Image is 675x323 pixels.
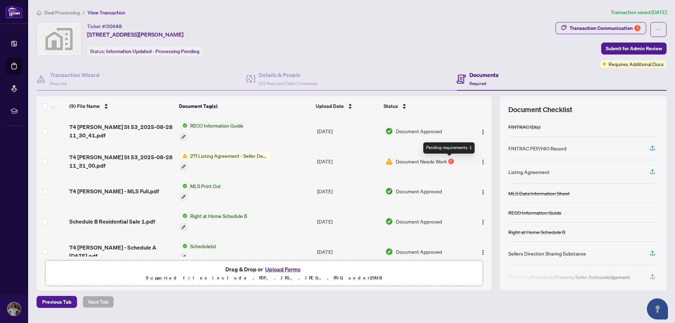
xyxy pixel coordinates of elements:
p: Supported files include .PDF, .JPG, .JPEG, .PNG under 25 MB [50,274,478,282]
span: Submit for Admin Review [606,43,662,54]
img: logo [6,5,22,18]
div: Transaction Communication [570,22,641,34]
button: Status IconSchedule(s) [180,242,219,261]
span: 74 [PERSON_NAME] St 53_2025-08-28 11_30_41.pdf [69,123,174,140]
img: Document Status [385,218,393,225]
button: Status IconRECO Information Guide [180,122,246,141]
span: Document Approved [396,218,442,225]
span: 74 [PERSON_NAME] St 53_2025-08-28 11_31_00.pdf [69,153,174,170]
img: Document Status [385,127,393,135]
span: Deal Processing [44,9,80,16]
div: Pending requirements: 1 [423,142,475,154]
img: Logo [480,250,486,255]
span: Right at Home Schedule B [187,212,250,220]
div: Listing Agreement [508,168,549,176]
button: Upload Forms [263,265,303,274]
span: MLS Print Out [187,182,224,190]
span: Document Needs Work [396,157,447,165]
div: 1 [634,25,641,31]
img: Logo [480,189,486,195]
th: Status [381,96,465,116]
div: Ticket #: [87,22,122,30]
img: Document Status [385,187,393,195]
span: View Transaction [88,9,125,16]
span: Document Approved [396,127,442,135]
h4: Details & People [259,71,317,79]
span: Status [384,102,398,110]
span: Previous Tab [42,296,71,308]
img: Logo [480,219,486,225]
span: 271 Listing Agreement - Seller Designated Representation Agreement Authority to Offer for Sale [187,152,271,160]
img: Logo [480,159,486,165]
h4: Documents [469,71,499,79]
span: Drag & Drop or [225,265,303,274]
button: Status IconMLS Print Out [180,182,224,201]
th: Upload Date [313,96,381,116]
button: Status IconRight at Home Schedule B [180,212,250,231]
button: Transaction Communication1 [555,22,646,34]
button: Logo [477,186,489,197]
span: Document Approved [396,248,442,256]
button: Open asap [647,298,668,319]
img: Status Icon [180,242,187,250]
button: Status Icon271 Listing Agreement - Seller Designated Representation Agreement Authority to Offer ... [180,152,271,171]
div: FINTRAC ID(s) [508,123,540,131]
span: (9) File Name [69,102,100,110]
span: Information Updated - Processing Pending [106,48,199,54]
span: Required [50,81,67,86]
li: / [83,8,85,17]
img: svg%3e [37,22,81,56]
th: Document Tag(s) [176,96,313,116]
span: Schedule(s) [187,242,219,250]
th: (9) File Name [66,96,176,116]
img: Profile Icon [7,302,21,316]
span: Required [469,81,486,86]
img: Document Status [385,157,393,165]
img: Status Icon [180,122,187,129]
div: Right at Home Schedule B [508,228,565,236]
span: ellipsis [656,27,661,32]
span: Document Checklist [508,105,572,115]
span: Document Approved [396,187,442,195]
img: Document Status [385,248,393,256]
div: FINTRAC PEP/HIO Record [508,144,566,152]
img: Status Icon [180,212,187,220]
img: Logo [480,129,486,135]
span: [STREET_ADDRESS][PERSON_NAME] [87,30,184,39]
button: Logo [477,216,489,227]
img: Status Icon [180,182,187,190]
button: Logo [477,156,489,167]
img: Status Icon [180,152,187,160]
h4: Transaction Wizard [50,71,99,79]
div: 1 [448,159,454,164]
td: [DATE] [314,237,382,267]
div: Sellers Direction Sharing Substance [508,250,586,257]
button: Next Tab [83,296,114,308]
span: 74 [PERSON_NAME] - MLS Full.pdf [69,187,159,195]
span: 50648 [106,23,122,30]
button: Logo [477,246,489,257]
td: [DATE] [314,206,382,237]
span: Requires Additional Docs [609,60,664,68]
div: MLS Data Information Sheet [508,189,570,197]
button: Previous Tab [37,296,77,308]
span: 3/3 Required Fields Completed [259,81,317,86]
td: [DATE] [314,116,382,146]
td: [DATE] [314,176,382,207]
div: RECO Information Guide [508,209,561,217]
span: RECO Information Guide [187,122,246,129]
div: Status: [87,46,202,56]
article: Transaction saved [DATE] [611,8,667,17]
span: home [37,10,41,15]
span: Upload Date [316,102,344,110]
span: Schedule B Residential Sale 1.pdf [69,217,155,226]
button: Submit for Admin Review [601,43,667,54]
td: [DATE] [314,146,382,176]
span: 74 [PERSON_NAME] - Schedule A [DATE].pdf [69,243,174,260]
span: Drag & Drop orUpload FormsSupported files include .PDF, .JPG, .JPEG, .PNG under25MB [45,260,483,286]
button: Logo [477,125,489,137]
